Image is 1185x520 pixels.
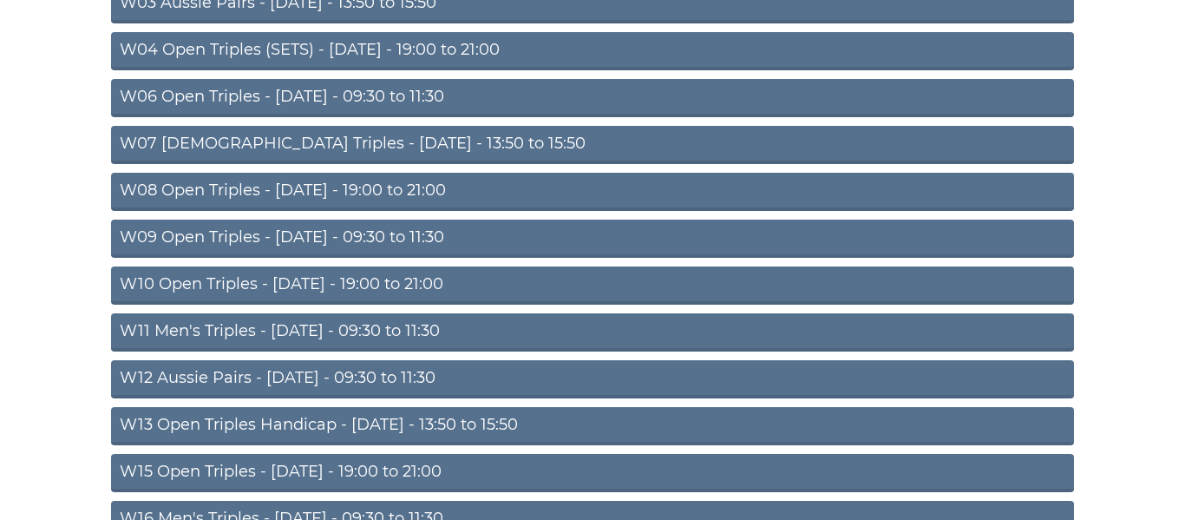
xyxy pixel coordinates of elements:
a: W15 Open Triples - [DATE] - 19:00 to 21:00 [111,454,1074,492]
a: W12 Aussie Pairs - [DATE] - 09:30 to 11:30 [111,360,1074,398]
a: W06 Open Triples - [DATE] - 09:30 to 11:30 [111,79,1074,117]
a: W09 Open Triples - [DATE] - 09:30 to 11:30 [111,220,1074,258]
a: W08 Open Triples - [DATE] - 19:00 to 21:00 [111,173,1074,211]
a: W13 Open Triples Handicap - [DATE] - 13:50 to 15:50 [111,407,1074,445]
a: W10 Open Triples - [DATE] - 19:00 to 21:00 [111,267,1074,305]
a: W04 Open Triples (SETS) - [DATE] - 19:00 to 21:00 [111,32,1074,70]
a: W11 Men's Triples - [DATE] - 09:30 to 11:30 [111,313,1074,352]
a: W07 [DEMOGRAPHIC_DATA] Triples - [DATE] - 13:50 to 15:50 [111,126,1074,164]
